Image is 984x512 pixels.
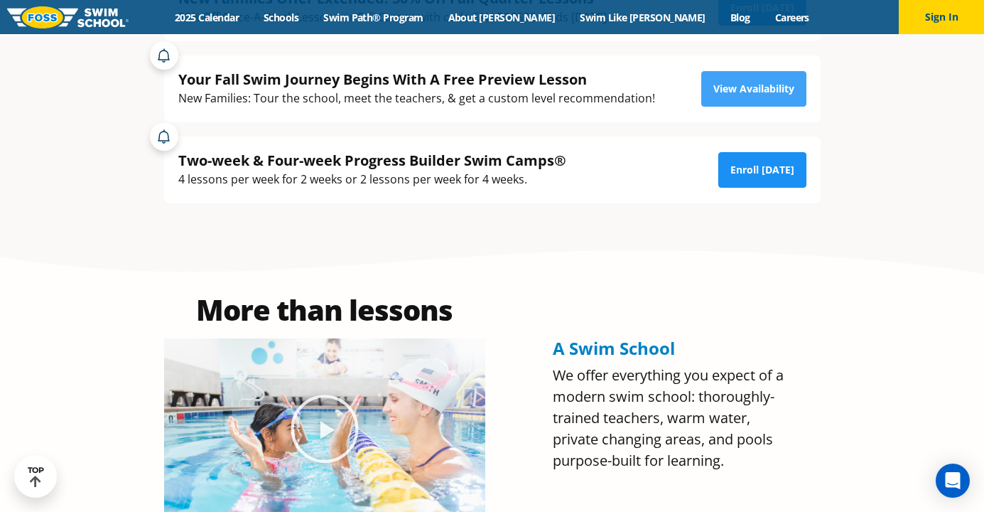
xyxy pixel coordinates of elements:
img: FOSS Swim School Logo [7,6,129,28]
a: Enroll [DATE] [718,152,806,188]
a: Blog [718,11,762,24]
div: New Families: Tour the school, meet the teachers, & get a custom level recommendation! [178,89,655,108]
a: Swim Like [PERSON_NAME] [568,11,718,24]
span: We offer everything you expect of a modern swim school: thoroughly-trained teachers, warm water, ... [553,366,784,470]
div: Open Intercom Messenger [936,464,970,498]
a: About [PERSON_NAME] [436,11,568,24]
div: 4 lessons per week for 2 weeks or 2 lessons per week for 4 weeks. [178,170,566,189]
a: Swim Path® Program [311,11,436,24]
a: Careers [762,11,821,24]
div: Your Fall Swim Journey Begins With A Free Preview Lesson [178,70,655,89]
span: A Swim School [553,336,675,360]
div: Two-week & Four-week Progress Builder Swim Camps® [178,151,566,170]
div: Play Video about Olympian Regan Smith, FOSS [289,393,360,464]
a: View Availability [701,71,806,107]
a: 2025 Calendar [163,11,252,24]
div: TOP [28,466,44,488]
h2: More than lessons [164,296,485,324]
a: Schools [252,11,311,24]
